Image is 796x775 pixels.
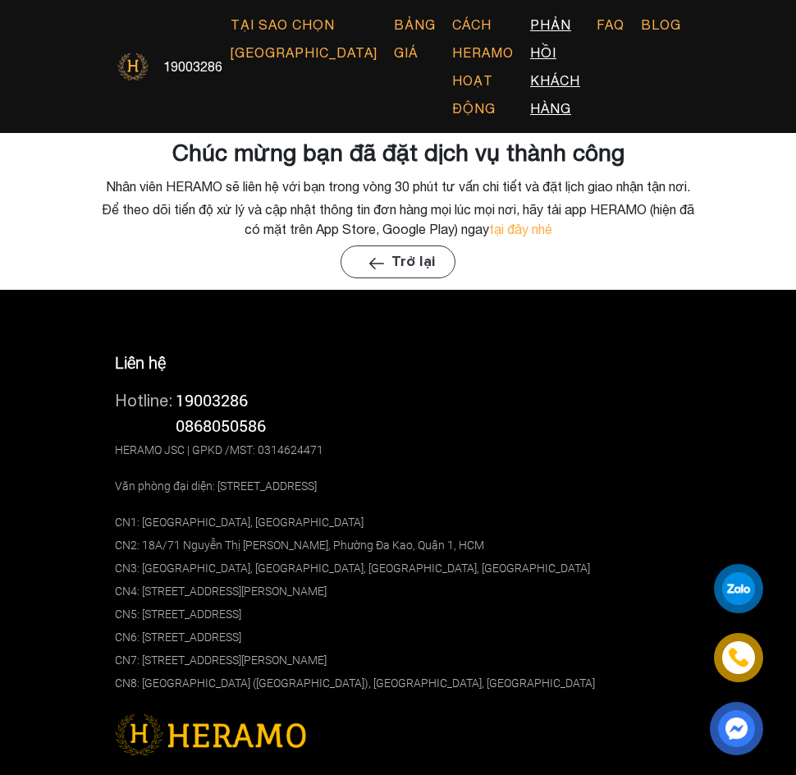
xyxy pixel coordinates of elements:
img: phone-icon [727,646,751,669]
button: Trở lạiarrow-next [341,245,455,278]
a: Blog [633,7,689,43]
img: logo [115,714,306,755]
a: phone-icon [716,635,762,681]
p: Nhân viên HERAMO sẽ liên hệ với bạn trong vòng 30 phút tư vấn chi tiết và đặt lịch giao nhận tận ... [94,177,702,196]
p: HERAMO JSC | GPKD /MST: 0314624471 [115,438,681,461]
a: FAQ [588,7,633,43]
p: CN4: [STREET_ADDRESS][PERSON_NAME] [115,580,681,603]
span: Hotline: [115,391,172,410]
p: Văn phòng đại diện: [STREET_ADDRESS] [115,475,681,498]
a: Phản hồi khách hàng [522,7,588,126]
p: CN3: [GEOGRAPHIC_DATA], [GEOGRAPHIC_DATA], [GEOGRAPHIC_DATA], [GEOGRAPHIC_DATA] [115,557,681,580]
p: CN7: [STREET_ADDRESS][PERSON_NAME] [115,649,681,672]
a: Cách Heramo hoạt động [444,7,522,126]
p: CN6: [STREET_ADDRESS] [115,626,681,649]
span: 0868050586 [176,415,266,436]
p: Liên hệ [115,351,681,375]
p: CN1: [GEOGRAPHIC_DATA], [GEOGRAPHIC_DATA] [115,511,681,534]
a: Bảng giá [386,7,444,71]
h3: Chúc mừng bạn đã đặt dịch vụ thành công [94,139,702,167]
a: Tại sao chọn [GEOGRAPHIC_DATA] [222,7,386,71]
p: Để theo dõi tiến độ xử lý và cập nhật thông tin đơn hàng mọi lúc mọi nơi, hãy tải app HERAMO (hiệ... [94,199,702,239]
p: CN8: [GEOGRAPHIC_DATA] ([GEOGRAPHIC_DATA]), [GEOGRAPHIC_DATA], [GEOGRAPHIC_DATA] [115,672,681,695]
a: 19003286 [176,389,248,410]
a: 19003286 [163,59,222,74]
img: logo [116,51,150,82]
img: arrow-next [368,257,384,269]
p: CN5: [STREET_ADDRESS] [115,603,681,626]
p: CN2: 18A/71 Nguyễn Thị [PERSON_NAME], Phường Đa Kao, Quận 1, HCM [115,534,681,557]
a: tại đây nhé [489,222,552,236]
